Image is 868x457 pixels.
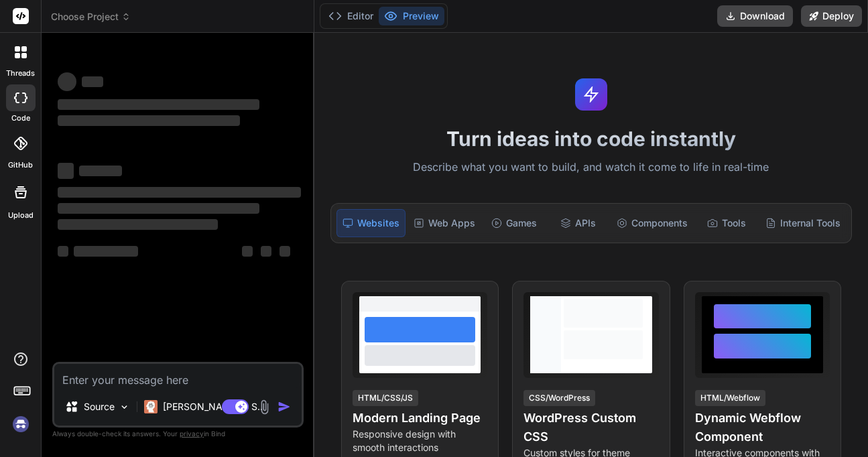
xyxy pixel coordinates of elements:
label: code [11,113,30,124]
div: Internal Tools [760,209,846,237]
div: HTML/CSS/JS [353,390,418,406]
p: [PERSON_NAME] 4 S.. [163,400,263,413]
span: ‌ [58,115,240,126]
h1: Turn ideas into code instantly [322,127,860,151]
span: ‌ [58,219,218,230]
span: ‌ [242,246,253,257]
span: Choose Project [51,10,131,23]
button: Editor [323,7,379,25]
h4: Modern Landing Page [353,409,487,428]
img: Claude 4 Sonnet [144,400,158,413]
div: APIs [548,209,609,237]
span: privacy [180,430,204,438]
button: Download [717,5,793,27]
img: Pick Models [119,401,130,413]
div: CSS/WordPress [523,390,595,406]
span: ‌ [58,246,68,257]
button: Deploy [801,5,862,27]
span: ‌ [58,203,259,214]
span: ‌ [280,246,290,257]
div: HTML/Webflow [695,390,765,406]
button: Preview [379,7,444,25]
p: Describe what you want to build, and watch it come to life in real-time [322,159,860,176]
div: Tools [696,209,757,237]
label: Upload [8,210,34,221]
div: Web Apps [408,209,481,237]
div: Websites [336,209,406,237]
span: ‌ [58,187,301,198]
div: Components [611,209,693,237]
span: ‌ [74,246,138,257]
span: ‌ [58,72,76,91]
label: threads [6,68,35,79]
span: ‌ [261,246,271,257]
label: GitHub [8,159,33,171]
span: ‌ [79,166,122,176]
img: icon [277,400,291,413]
p: Always double-check its answers. Your in Bind [52,428,304,440]
p: Source [84,400,115,413]
span: ‌ [82,76,103,87]
div: Games [483,209,545,237]
span: ‌ [58,99,259,110]
img: attachment [257,399,272,415]
span: ‌ [58,163,74,179]
p: Responsive design with smooth interactions [353,428,487,454]
img: signin [9,413,32,436]
h4: WordPress Custom CSS [523,409,658,446]
h4: Dynamic Webflow Component [695,409,830,446]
